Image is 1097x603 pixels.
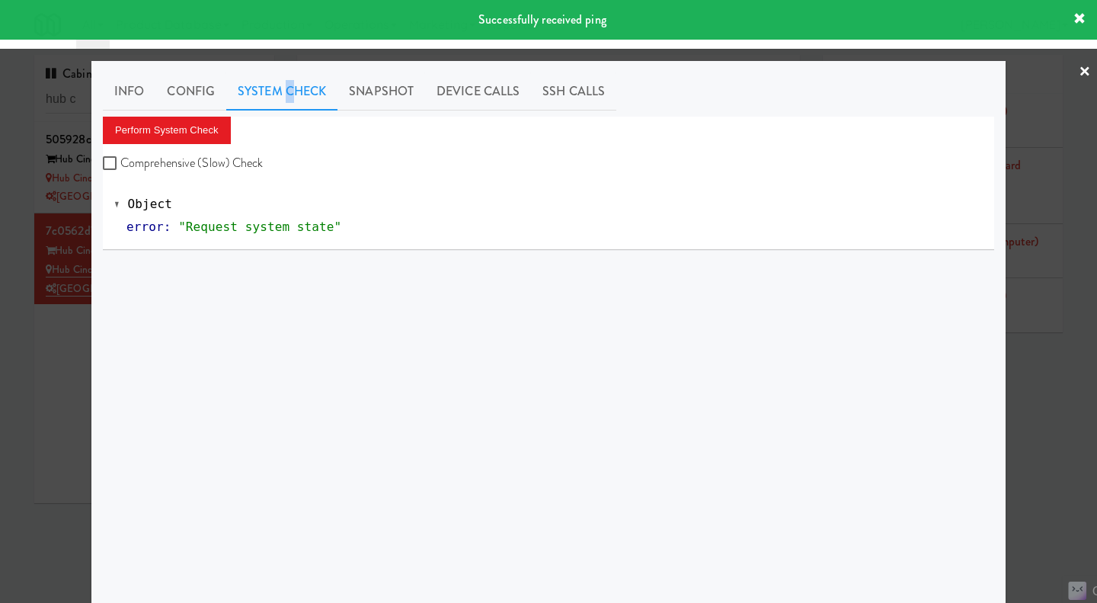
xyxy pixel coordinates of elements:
a: SSH Calls [531,72,616,111]
span: error [126,220,164,234]
a: Info [103,72,155,111]
input: Comprehensive (Slow) Check [103,158,120,170]
span: Successfully received ping [478,11,606,28]
span: "Request system state" [178,220,341,234]
button: Perform System Check [103,117,231,144]
label: Comprehensive (Slow) Check [103,152,264,175]
a: Device Calls [425,72,531,111]
span: Object [128,197,172,211]
a: × [1079,49,1091,96]
a: Snapshot [337,72,425,111]
span: : [164,220,171,234]
a: System Check [226,72,337,111]
a: Config [155,72,226,111]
